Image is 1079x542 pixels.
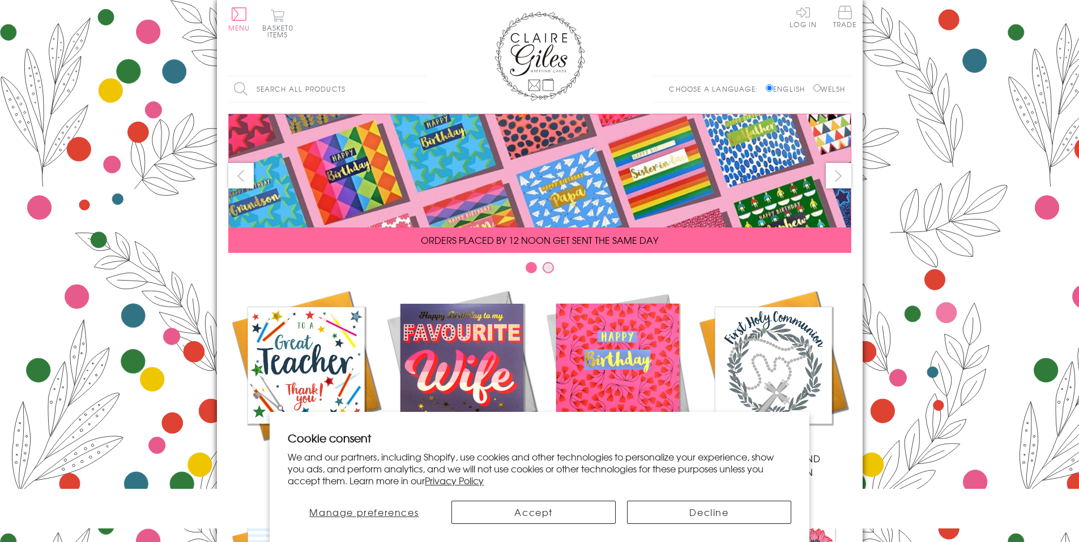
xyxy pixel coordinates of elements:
[288,430,791,446] h2: Cookie consent
[451,501,616,524] button: Accept
[766,84,773,92] input: English
[790,6,817,28] a: Log In
[228,76,427,102] input: Search all products
[833,6,857,28] span: Trade
[415,76,427,102] input: Search
[421,233,658,247] span: ORDERS PLACED BY 12 NOON GET SENT THE SAME DAY
[826,163,851,188] button: next
[627,501,791,524] button: Decline
[813,84,821,92] input: Welsh
[267,23,293,40] span: 0 items
[833,6,857,30] a: Trade
[696,287,851,479] a: Communion and Confirmation
[543,262,554,273] button: Carousel Page 2
[526,262,537,273] button: Carousel Page 1 (Current Slide)
[425,474,484,487] a: Privacy Policy
[228,287,384,465] a: Academic
[309,505,419,519] span: Manage preferences
[813,84,846,94] label: Welsh
[494,11,585,101] img: Claire Giles Greetings Cards
[669,84,764,94] p: Choose a language:
[228,163,254,188] button: prev
[228,23,250,33] span: Menu
[288,501,440,524] button: Manage preferences
[384,287,540,465] a: New Releases
[766,84,811,94] label: English
[540,287,696,465] a: Birthdays
[228,261,851,279] div: Carousel Pagination
[262,9,293,38] button: Basket0 items
[288,451,791,486] p: We and our partners, including Shopify, use cookies and other technologies to personalize your ex...
[228,7,250,31] button: Menu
